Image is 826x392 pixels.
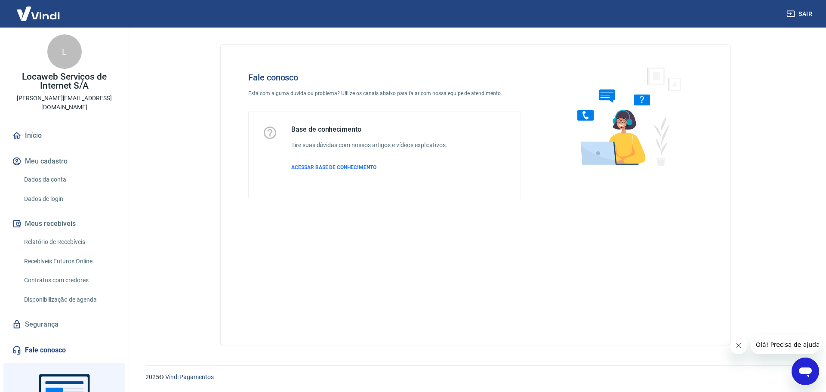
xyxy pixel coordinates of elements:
button: Meus recebíveis [10,214,118,233]
a: Vindi Pagamentos [165,373,214,380]
p: [PERSON_NAME][EMAIL_ADDRESS][DOMAIN_NAME] [7,94,122,112]
iframe: Mensagem da empresa [751,335,819,354]
h5: Base de conhecimento [291,125,447,134]
a: Contratos com credores [21,272,118,289]
iframe: Botão para abrir a janela de mensagens [792,358,819,385]
span: ACESSAR BASE DE CONHECIMENTO [291,164,376,170]
span: Olá! Precisa de ajuda? [5,6,72,13]
img: Vindi [10,0,66,27]
button: Sair [785,6,816,22]
p: Locaweb Serviços de Internet S/A [7,72,122,90]
p: Está com alguma dúvida ou problema? Utilize os canais abaixo para falar com nossa equipe de atend... [248,90,521,97]
a: Segurança [10,315,118,334]
a: Relatório de Recebíveis [21,233,118,251]
a: ACESSAR BASE DE CONHECIMENTO [291,164,447,171]
iframe: Fechar mensagem [730,337,747,354]
div: L [47,34,82,69]
img: Fale conosco [560,59,691,173]
a: Dados de login [21,190,118,208]
p: 2025 © [145,373,805,382]
a: Disponibilização de agenda [21,291,118,309]
a: Recebíveis Futuros Online [21,253,118,270]
a: Fale conosco [10,341,118,360]
a: Dados da conta [21,171,118,188]
h6: Tire suas dúvidas com nossos artigos e vídeos explicativos. [291,141,447,150]
h4: Fale conosco [248,72,521,83]
a: Início [10,126,118,145]
button: Meu cadastro [10,152,118,171]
